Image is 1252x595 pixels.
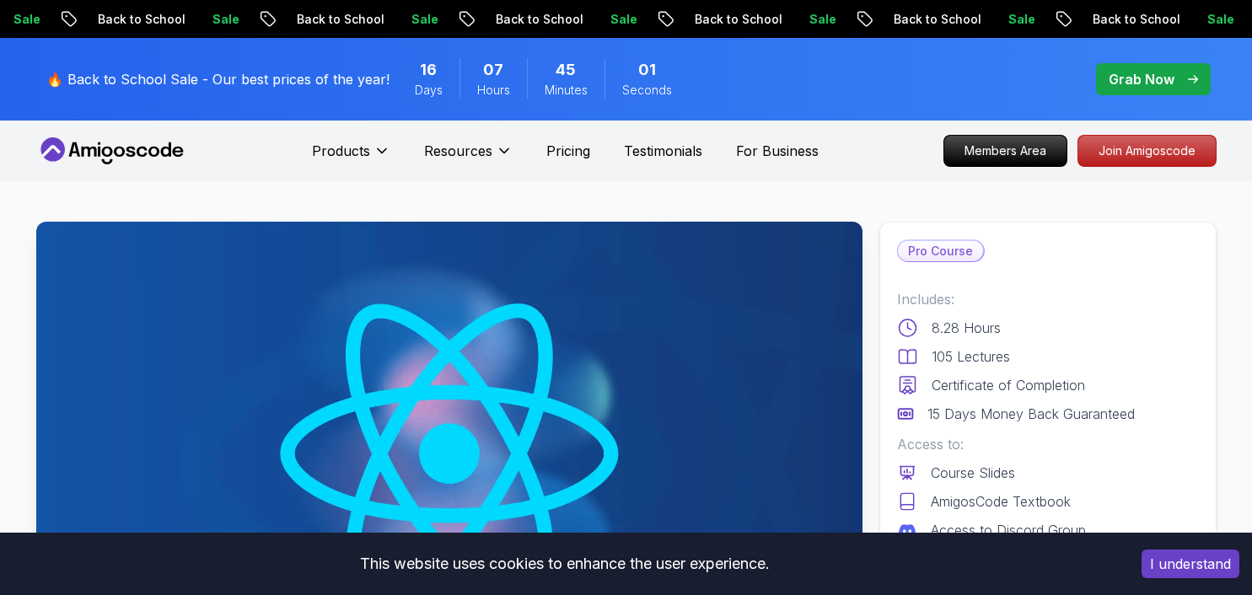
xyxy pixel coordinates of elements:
p: Sale [852,11,905,28]
p: Sale [653,11,707,28]
p: Access to Discord Group [931,520,1086,540]
p: Sale [56,11,110,28]
p: Products [312,141,370,161]
span: 16 Days [420,58,437,82]
p: Course Slides [931,463,1015,483]
div: This website uses cookies to enhance the user experience. [13,545,1116,582]
span: Days [415,82,443,99]
p: Sale [1050,11,1104,28]
button: Accept cookies [1142,549,1239,578]
span: Hours [477,82,510,99]
a: Join Amigoscode [1077,135,1217,167]
p: Back to School [538,11,653,28]
span: Seconds [622,82,672,99]
p: Back to School [140,11,255,28]
p: 🔥 Back to School Sale - Our best prices of the year! [46,69,390,89]
p: AmigosCode Textbook [931,491,1071,512]
p: Pro Course [898,241,983,261]
a: For Business [736,141,819,161]
p: 15 Days Money Back Guaranteed [927,404,1135,424]
button: Products [312,141,390,174]
span: Minutes [545,82,588,99]
a: Testimonials [624,141,702,161]
p: Sale [454,11,508,28]
p: Join Amigoscode [1078,136,1216,166]
p: Certificate of Completion [932,375,1085,395]
p: Includes: [897,289,1199,309]
span: 7 Hours [483,58,503,82]
a: Pricing [546,141,590,161]
p: Back to School [1135,11,1249,28]
p: Back to School [737,11,852,28]
p: Members Area [944,136,1067,166]
p: Back to School [936,11,1050,28]
p: Back to School [339,11,454,28]
p: 8.28 Hours [932,318,1001,338]
p: Access to: [897,434,1199,454]
p: Resources [424,141,492,161]
span: 1 Seconds [638,58,656,82]
a: Members Area [943,135,1067,167]
p: Grab Now [1109,69,1174,89]
span: 45 Minutes [556,58,576,82]
p: Sale [255,11,309,28]
button: Resources [424,141,513,174]
p: 105 Lectures [932,346,1010,367]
